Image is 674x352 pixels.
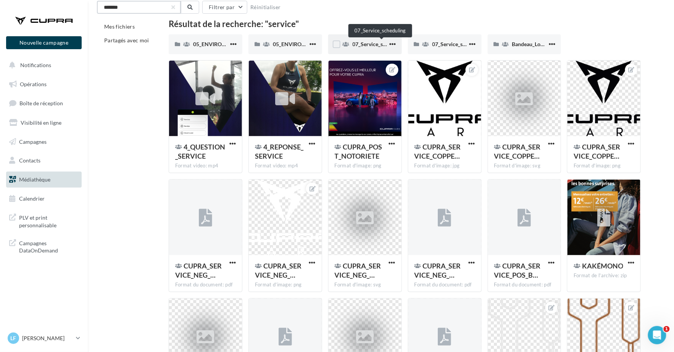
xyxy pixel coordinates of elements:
[19,212,79,229] span: PLV et print personnalisable
[11,334,16,342] span: LF
[512,41,569,47] span: Bandeau_Logos_Service
[494,162,555,169] div: Format d'image: svg
[335,143,382,160] span: CUPRA_POST_NOTORIETE
[432,41,486,47] span: 07_Service_scheduling
[255,162,316,169] div: Format video: mp4
[335,162,395,169] div: Format d'image: png
[5,172,83,188] a: Médiathèque
[273,41,348,47] span: 05_ENVIRONMENT & SERVICE
[348,24,412,37] div: 07_Service_scheduling
[574,143,620,160] span: CUPRA_SERVICE_COPPER_BLK_RGB
[255,281,316,288] div: Format d'image: png
[255,262,302,279] span: CUPRA_SERVICE_NEG_WHT_RGB
[19,138,47,145] span: Campagnes
[6,331,82,346] a: LF [PERSON_NAME]
[5,235,83,257] a: Campagnes DataOnDemand
[335,262,381,279] span: CUPRA_SERVICE_NEG_WHT_RGB
[582,262,623,270] span: KAKÉMONO
[20,62,51,68] span: Notifications
[175,281,236,288] div: Format du document: pdf
[574,162,634,169] div: Format d'image: png
[19,238,79,254] span: Campagnes DataOnDemand
[414,281,475,288] div: Format du document: pdf
[175,262,222,279] span: CUPRA_SERVICE_NEG_WHT
[19,176,50,183] span: Médiathèque
[5,57,80,73] button: Notifications
[104,23,135,30] span: Mes fichiers
[494,143,541,160] span: CUPRA_SERVICE_COPPER_BLK_RGB
[255,143,303,160] span: 4_REPONSE_SERVICE
[494,262,541,279] span: CUPRA_SERVICE_POS_BLK
[5,153,83,169] a: Contacts
[5,115,83,131] a: Visibilité en ligne
[5,209,83,232] a: PLV et print personnalisable
[21,119,61,126] span: Visibilité en ligne
[353,41,406,47] span: 07_Service_scheduling
[247,3,284,12] button: Réinitialiser
[494,281,555,288] div: Format du document: pdf
[104,37,149,43] span: Partagés avec moi
[664,326,670,332] span: 1
[169,20,641,28] div: Résultat de la recherche: "service"
[202,1,247,14] button: Filtrer par
[648,326,666,344] iframe: Intercom live chat
[175,143,225,160] span: 4_QUESTION_SERVICE
[193,41,269,47] span: 05_ENVIRONMENT & SERVICE
[20,81,47,87] span: Opérations
[414,162,475,169] div: Format d'image: jpg
[19,195,45,202] span: Calendrier
[22,334,73,342] p: [PERSON_NAME]
[5,134,83,150] a: Campagnes
[5,76,83,92] a: Opérations
[19,157,40,164] span: Contacts
[414,143,461,160] span: CUPRA_SERVICE_COPPER_BLK_RGB
[6,36,82,49] button: Nouvelle campagne
[5,191,83,207] a: Calendrier
[574,272,634,279] div: Format de l'archive: zip
[335,281,395,288] div: Format d'image: svg
[5,95,83,111] a: Boîte de réception
[19,100,63,106] span: Boîte de réception
[175,162,236,169] div: Format video: mp4
[414,262,461,279] span: CUPRA_SERVICE_NEG_WHT_RGB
